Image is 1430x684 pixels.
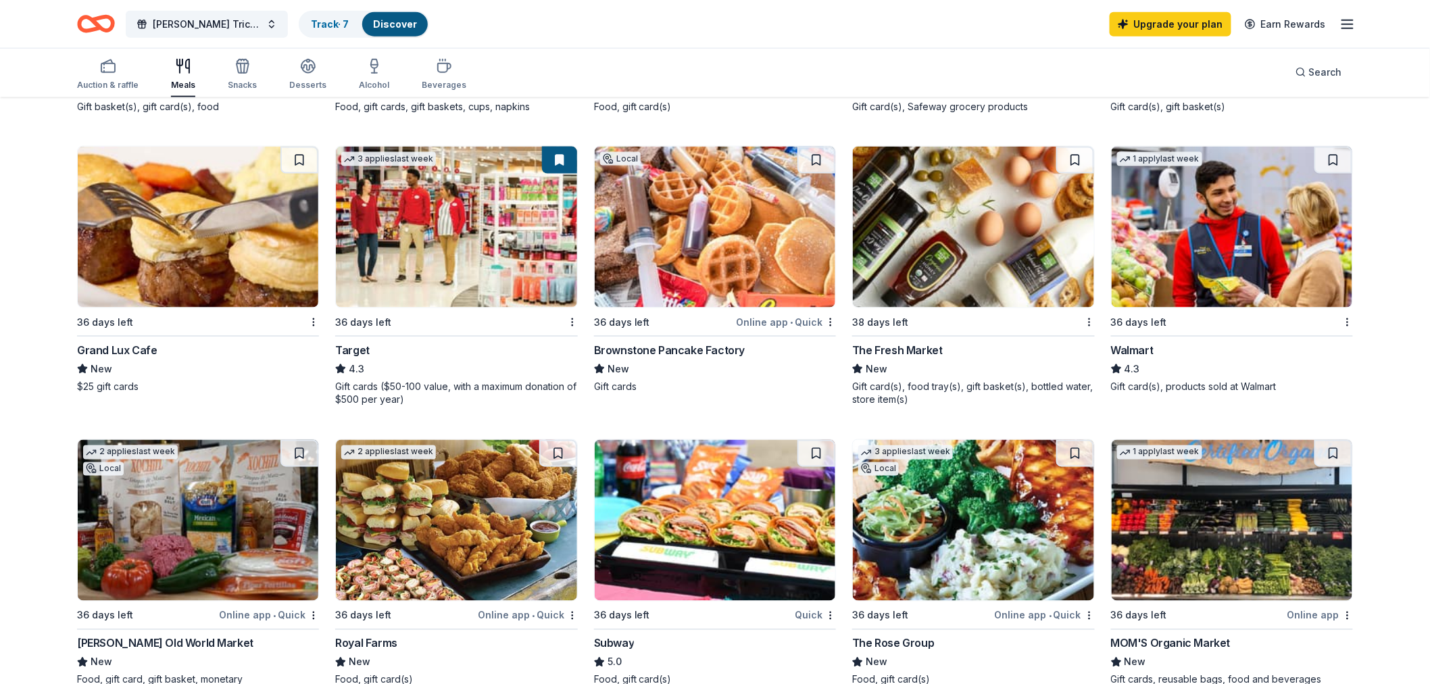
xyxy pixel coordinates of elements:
[422,80,466,91] div: Beverages
[1287,607,1353,624] div: Online app
[852,635,934,652] div: The Rose Group
[594,608,650,624] div: 36 days left
[1125,361,1140,377] span: 4.3
[335,146,577,407] a: Image for Target3 applieslast week36 days leftTarget4.3Gift cards ($50-100 value, with a maximum ...
[595,147,835,308] img: Image for Brownstone Pancake Factory
[91,654,112,670] span: New
[126,11,288,38] button: [PERSON_NAME] Tricky Tray
[600,152,641,166] div: Local
[77,314,133,331] div: 36 days left
[1111,314,1167,331] div: 36 days left
[1111,608,1167,624] div: 36 days left
[608,361,629,377] span: New
[77,342,157,358] div: Grand Lux Cafe
[1111,146,1353,393] a: Image for Walmart1 applylast week36 days leftWalmart4.3Gift card(s), products sold at Walmart
[289,80,326,91] div: Desserts
[171,80,195,91] div: Meals
[532,610,535,621] span: •
[219,607,319,624] div: Online app Quick
[171,53,195,97] button: Meals
[422,53,466,97] button: Beverages
[335,635,397,652] div: Royal Farms
[299,11,429,38] button: Track· 7Discover
[341,445,436,460] div: 2 applies last week
[995,607,1095,624] div: Online app Quick
[289,53,326,97] button: Desserts
[335,342,370,358] div: Target
[77,608,133,624] div: 36 days left
[858,445,953,460] div: 3 applies last week
[228,53,257,97] button: Snacks
[478,607,578,624] div: Online app Quick
[1117,445,1202,460] div: 1 apply last week
[77,635,253,652] div: [PERSON_NAME] Old World Market
[853,147,1093,308] img: Image for The Fresh Market
[1111,100,1353,114] div: Gift card(s), gift basket(s)
[595,440,835,601] img: Image for Subway
[608,654,622,670] span: 5.0
[311,18,349,30] a: Track· 7
[77,100,319,114] div: Gift basket(s), gift card(s), food
[1117,152,1202,166] div: 1 apply last week
[335,380,577,407] div: Gift cards ($50-100 value, with a maximum donation of $500 per year)
[336,440,576,601] img: Image for Royal Farms
[91,361,112,377] span: New
[852,314,908,331] div: 38 days left
[335,608,391,624] div: 36 days left
[795,607,836,624] div: Quick
[83,445,178,460] div: 2 applies last week
[335,100,577,114] div: Food, gift cards, gift baskets, cups, napkins
[1111,635,1231,652] div: MOM'S Organic Market
[1237,12,1334,36] a: Earn Rewards
[1309,64,1342,80] span: Search
[858,462,899,476] div: Local
[359,53,389,97] button: Alcohol
[1112,440,1352,601] img: Image for MOM'S Organic Market
[349,654,370,670] span: New
[1111,342,1154,358] div: Walmart
[853,440,1093,601] img: Image for The Rose Group
[77,8,115,40] a: Home
[852,608,908,624] div: 36 days left
[852,100,1094,114] div: Gift card(s), Safeway grocery products
[1110,12,1231,36] a: Upgrade your plan
[335,314,391,331] div: 36 days left
[1125,654,1146,670] span: New
[594,314,650,331] div: 36 days left
[1112,147,1352,308] img: Image for Walmart
[866,654,887,670] span: New
[341,152,436,166] div: 3 applies last week
[78,440,318,601] img: Image for Livoti's Old World Market
[594,100,836,114] div: Food, gift card(s)
[790,317,793,328] span: •
[1049,610,1052,621] span: •
[78,147,318,308] img: Image for Grand Lux Cafe
[736,314,836,331] div: Online app Quick
[1111,380,1353,393] div: Gift card(s), products sold at Walmart
[852,380,1094,407] div: Gift card(s), food tray(s), gift basket(s), bottled water, store item(s)
[594,342,745,358] div: Brownstone Pancake Factory
[349,361,364,377] span: 4.3
[852,146,1094,407] a: Image for The Fresh Market38 days leftThe Fresh MarketNewGift card(s), food tray(s), gift basket(...
[77,146,319,393] a: Image for Grand Lux Cafe36 days leftGrand Lux CafeNew$25 gift cards
[1285,59,1353,86] button: Search
[852,342,943,358] div: The Fresh Market
[273,610,276,621] span: •
[866,361,887,377] span: New
[77,53,139,97] button: Auction & raffle
[594,380,836,393] div: Gift cards
[336,147,576,308] img: Image for Target
[373,18,417,30] a: Discover
[83,462,124,476] div: Local
[228,80,257,91] div: Snacks
[153,16,261,32] span: [PERSON_NAME] Tricky Tray
[77,80,139,91] div: Auction & raffle
[594,146,836,393] a: Image for Brownstone Pancake FactoryLocal36 days leftOnline app•QuickBrownstone Pancake FactoryNe...
[77,380,319,393] div: $25 gift cards
[359,80,389,91] div: Alcohol
[594,635,635,652] div: Subway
